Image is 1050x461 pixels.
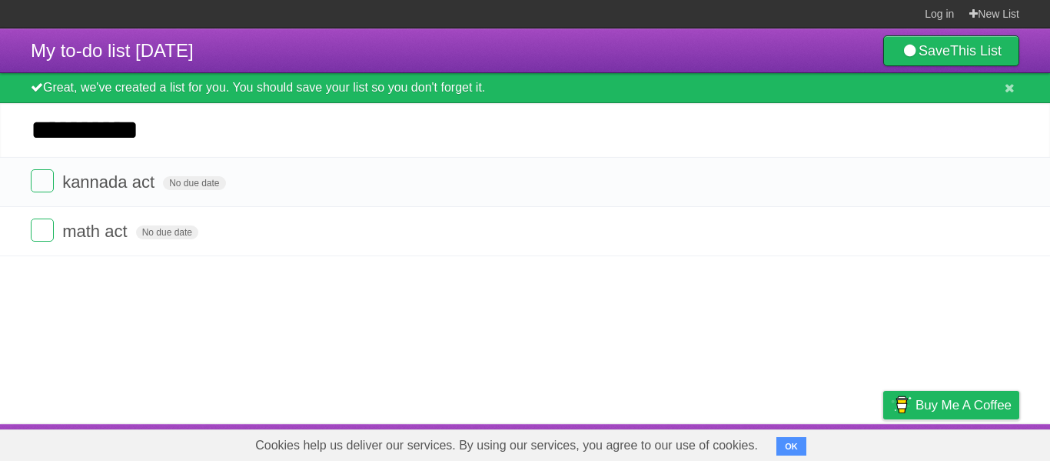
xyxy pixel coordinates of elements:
label: Done [31,169,54,192]
span: Buy me a coffee [915,392,1012,419]
span: My to-do list [DATE] [31,40,194,61]
a: Terms [811,428,845,457]
a: Privacy [863,428,903,457]
a: About [679,428,711,457]
span: math act [62,222,131,241]
a: Suggest a feature [922,428,1019,457]
span: No due date [163,176,225,190]
span: kannada act [62,172,158,192]
b: This List [950,43,1002,58]
a: Developers [729,428,792,457]
span: No due date [136,225,198,239]
span: Cookies help us deliver our services. By using our services, you agree to our use of cookies. [240,430,773,461]
a: SaveThis List [883,35,1019,66]
label: Done [31,219,54,242]
button: OK [776,437,806,456]
a: Buy me a coffee [883,391,1019,419]
img: Buy me a coffee [891,392,912,418]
